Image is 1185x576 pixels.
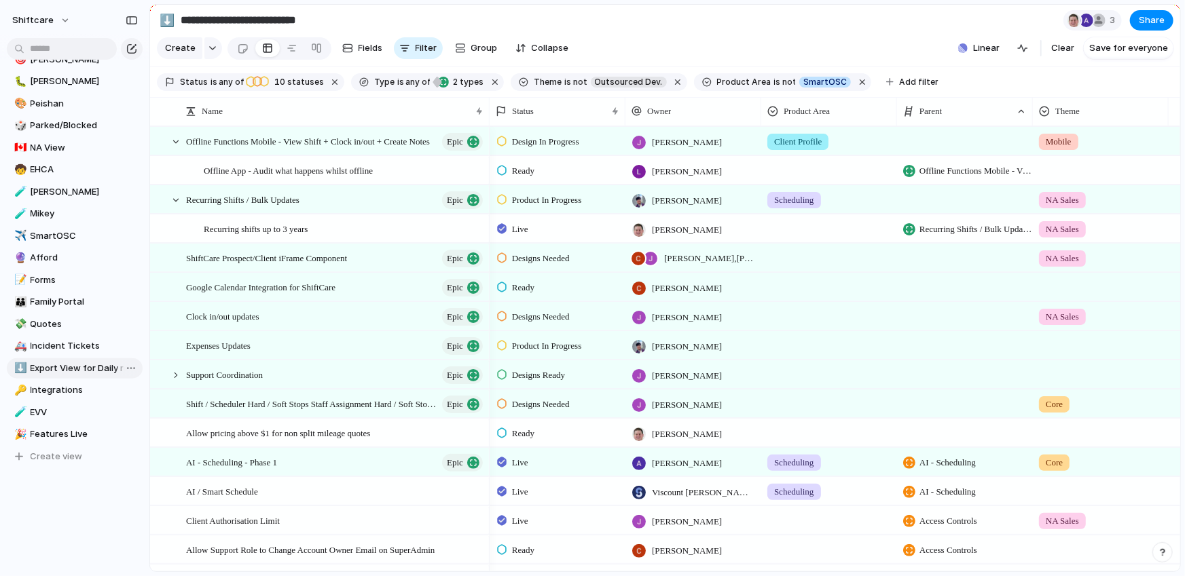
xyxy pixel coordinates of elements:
[14,162,24,178] div: 🧒
[7,314,143,334] a: 💸Quotes
[919,514,977,528] span: Access Controls
[245,75,327,90] button: 10 statuses
[1046,310,1079,324] span: NA Sales
[953,38,1005,58] button: Linear
[12,207,26,220] button: 🧪
[447,278,463,297] span: Epic
[442,366,483,384] button: Epic
[1046,398,1063,411] span: Core
[14,272,24,288] div: 📝
[771,75,799,90] button: isnot
[652,282,722,295] span: [PERSON_NAME]
[803,76,847,88] span: SmartOSC
[7,115,143,136] div: 🎲Parked/Blocked
[12,318,26,331] button: 💸
[208,75,247,90] button: isany of
[447,366,463,385] span: Epic
[447,337,463,356] span: Epic
[186,279,335,294] span: Google Calendar Integration for ShiftCare
[512,514,528,528] span: Live
[186,396,438,411] span: Shift / Scheduler Hard / Soft Stops Staff Assignment Hard / Soft Stops – Certifications + Hourly ...
[1139,14,1165,27] span: Share
[31,53,138,66] span: [PERSON_NAME]
[186,337,251,353] span: Expenses Updates
[512,193,582,207] span: Product In Progress
[512,427,534,440] span: Ready
[7,292,143,312] a: 👪Family Portal
[652,194,722,208] span: [PERSON_NAME]
[1055,104,1080,118] span: Theme
[12,406,26,419] button: 🧪
[471,41,498,55] span: Group
[1051,41,1074,55] span: Clear
[12,163,26,176] button: 🧒
[31,295,138,309] span: Family Portal
[781,76,796,88] span: not
[784,104,830,118] span: Product Area
[562,75,589,90] button: isnot
[7,358,143,379] a: ⬇️Export View for Daily report
[270,77,287,87] span: 10
[7,71,143,92] a: 🐛[PERSON_NAME]
[7,424,143,444] a: 🎉Features Live
[447,307,463,326] span: Epic
[31,119,138,132] span: Parked/Blocked
[12,53,26,66] button: 🎯
[1110,14,1119,27] span: 3
[774,193,814,207] span: Scheduling
[160,11,175,29] div: ⬇️
[186,483,258,499] span: AI / Smart Schedule
[7,50,143,70] a: 🎯[PERSON_NAME]
[7,270,143,290] div: 📝Forms
[31,141,138,155] span: NA View
[1046,193,1079,207] span: NA Sales
[652,398,722,412] span: [PERSON_NAME]
[404,76,431,88] span: any of
[211,76,217,88] span: is
[512,456,528,469] span: Live
[14,96,24,111] div: 🎨
[7,226,143,246] div: ✈️SmartOSC
[156,9,178,31] button: ⬇️
[442,308,483,326] button: Epic
[186,250,347,265] span: ShiftCare Prospect/Client iFrame Component
[652,427,722,441] span: [PERSON_NAME]
[564,76,571,88] span: is
[12,251,26,265] button: 🔮
[7,248,143,268] a: 🔮Afford
[397,76,404,88] span: is
[652,486,755,499] span: Viscount [PERSON_NAME]
[270,76,324,88] span: statuses
[14,383,24,398] div: 🔑
[595,76,663,88] span: Outsourced Dev.
[652,136,722,149] span: [PERSON_NAME]
[1046,135,1072,149] span: Mobile
[512,310,570,324] span: Designs Needed
[442,337,483,355] button: Epic
[652,340,722,353] span: [PERSON_NAME]
[31,97,138,111] span: Peishan
[919,543,977,557] span: Access Controls
[1084,37,1173,59] button: Save for everyone
[186,541,435,557] span: Allow Support Role to Change Account Owner Email on SuperAdmin
[359,41,383,55] span: Fields
[1046,456,1063,469] span: Core
[31,427,138,441] span: Features Live
[14,228,24,244] div: ✈️
[7,446,143,467] button: Create view
[12,295,26,309] button: 👪
[12,14,54,27] span: shiftcare
[532,41,569,55] span: Collapse
[31,229,138,243] span: SmartOSC
[447,249,463,268] span: Epic
[1046,514,1079,528] span: NA Sales
[31,273,138,287] span: Forms
[14,74,24,90] div: 🐛
[14,360,24,376] div: ⬇️
[1130,10,1173,31] button: Share
[1046,223,1079,236] span: NA Sales
[652,515,722,529] span: [PERSON_NAME]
